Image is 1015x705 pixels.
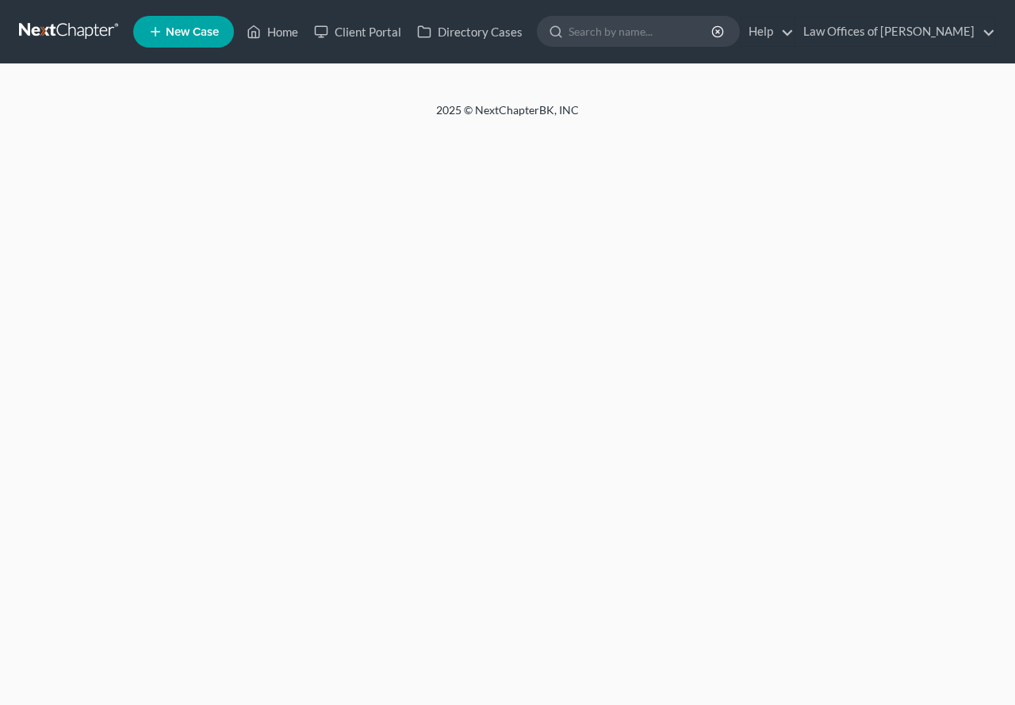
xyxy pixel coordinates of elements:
[795,17,995,46] a: Law Offices of [PERSON_NAME]
[569,17,714,46] input: Search by name...
[166,26,219,38] span: New Case
[409,17,530,46] a: Directory Cases
[306,17,409,46] a: Client Portal
[239,17,306,46] a: Home
[56,102,959,131] div: 2025 © NextChapterBK, INC
[741,17,794,46] a: Help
